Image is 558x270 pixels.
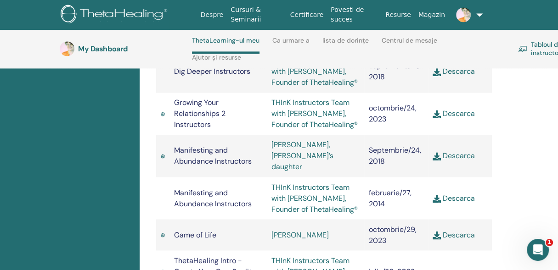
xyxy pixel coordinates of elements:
td: februarie/27, 2014 [364,177,428,219]
a: THInK Instructors Team with [PERSON_NAME], Founder of ThetaHealing® [271,55,358,87]
a: Descarca [433,151,475,160]
a: [PERSON_NAME], [PERSON_NAME]’s daughter [271,140,333,171]
img: chalkboard-teacher.svg [518,45,527,52]
a: Ca urmare a [272,37,310,51]
img: download.svg [433,231,441,239]
td: octombrie/29, 2023 [364,219,428,250]
a: Resurse [382,6,415,23]
a: Centrul de mesaje [382,37,437,51]
td: octombrie/24, 2023 [364,93,428,135]
span: Manifesting and Abundance Instructors [174,187,252,208]
h3: My Dashboard [78,44,170,53]
a: THInK Instructors Team with [PERSON_NAME], Founder of ThetaHealing® [271,182,358,214]
img: Active Certificate [161,111,165,117]
a: Descarca [433,193,475,203]
img: default.jpg [60,41,74,56]
a: Povesti de succes [327,1,382,28]
img: Active Certificate [161,232,165,238]
a: Descarca [433,109,475,118]
img: download.svg [433,110,441,118]
img: Active Certificate [161,153,165,159]
span: 1 [546,239,553,246]
iframe: Intercom live chat [527,239,549,261]
img: download.svg [433,194,441,203]
img: download.svg [433,68,441,76]
td: Septembrie/24, 2018 [364,135,428,177]
span: Growing Your Relationships 2 Instructors [174,98,225,129]
a: Cursuri & Seminarii [227,1,286,28]
td: Septembrie/21, 2018 [364,50,428,93]
span: Dig Deeper Instructors [174,66,250,76]
img: download.svg [433,152,441,160]
img: logo.png [61,5,170,25]
span: Game of Life [174,230,216,239]
a: Descarca [433,230,475,239]
a: Magazin [415,6,449,23]
a: THInK Instructors Team with [PERSON_NAME], Founder of ThetaHealing® [271,98,358,129]
a: Despre [197,6,227,23]
img: default.jpg [456,7,471,22]
span: Manifesting and Abundance Instructors [174,145,252,166]
a: Ajutor și resurse [192,54,241,68]
a: Certificare [286,6,327,23]
a: Descarca [433,66,475,76]
a: [PERSON_NAME] [271,230,329,239]
a: lista de dorințe [322,37,369,51]
a: ThetaLearning-ul meu [192,37,259,54]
